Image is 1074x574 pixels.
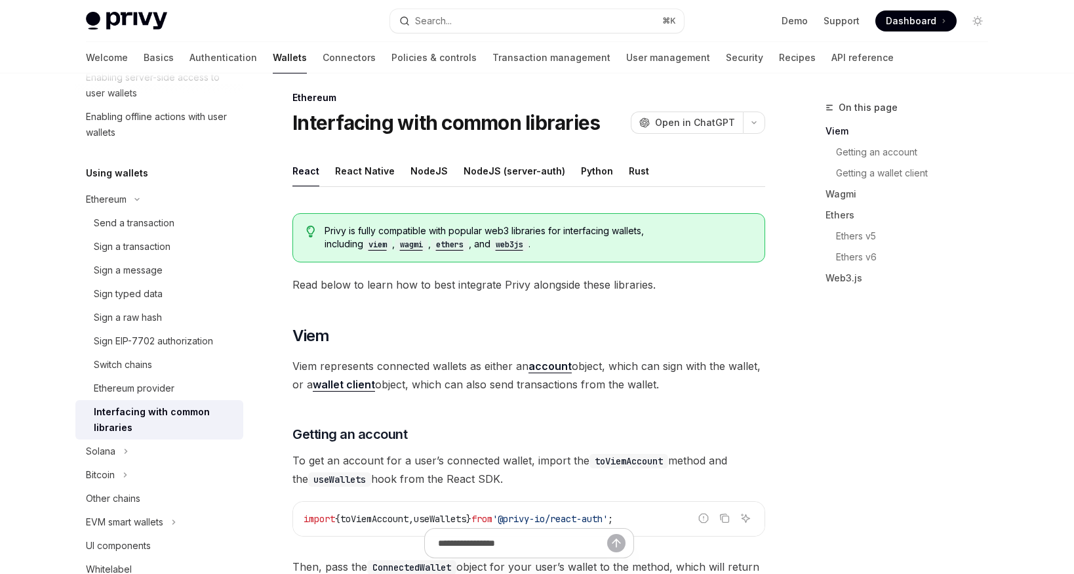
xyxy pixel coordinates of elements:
code: viem [363,238,392,251]
a: account [528,359,572,373]
a: Connectors [323,42,376,73]
a: Recipes [779,42,816,73]
button: Toggle Bitcoin section [75,463,243,487]
div: Python [581,155,613,186]
a: ethers [431,238,469,249]
div: Other chains [86,491,140,506]
a: Send a transaction [75,211,243,235]
div: Rust [629,155,649,186]
a: Basics [144,42,174,73]
div: Sign typed data [94,286,163,302]
div: Switch chains [94,357,152,373]
div: Ethereum [292,91,765,104]
a: Wallets [273,42,307,73]
img: light logo [86,12,167,30]
span: '@privy-io/react-auth' [492,513,608,525]
a: Switch chains [75,353,243,377]
span: useWallets [414,513,466,525]
a: Sign a message [75,258,243,282]
span: On this page [839,100,898,115]
span: Viem represents connected wallets as either an object, which can sign with the wallet, or a objec... [292,357,765,394]
span: toViemAccount [340,513,408,525]
div: NodeJS (server-auth) [464,155,565,186]
a: Support [824,14,860,28]
button: Toggle Ethereum section [75,188,243,211]
a: Dashboard [875,10,957,31]
button: Send message [607,534,626,552]
a: Ethers [825,205,999,226]
a: API reference [831,42,894,73]
a: Policies & controls [391,42,477,73]
span: , [408,513,414,525]
h5: Using wallets [86,165,148,181]
a: Viem [825,121,999,142]
div: Solana [86,443,115,459]
span: To get an account for a user’s connected wallet, import the method and the hook from the React SDK. [292,451,765,488]
a: web3js [490,238,528,249]
a: Sign a transaction [75,235,243,258]
a: Ethereum provider [75,377,243,400]
span: ; [608,513,613,525]
span: from [471,513,492,525]
button: Toggle dark mode [967,10,988,31]
button: Copy the contents from the code block [716,510,733,527]
a: Demo [782,14,808,28]
code: useWallets [308,472,371,487]
div: React Native [335,155,395,186]
a: Ethers v6 [825,247,999,268]
button: Toggle Solana section [75,440,243,463]
div: Sign EIP-7702 authorization [94,333,213,349]
span: Getting an account [292,425,407,443]
span: Read below to learn how to best integrate Privy alongside these libraries. [292,276,765,294]
code: web3js [490,238,528,251]
h1: Interfacing with common libraries [292,111,600,134]
span: Open in ChatGPT [655,116,735,129]
button: Open search [390,9,684,33]
div: React [292,155,319,186]
a: Enabling offline actions with user wallets [75,105,243,144]
a: UI components [75,534,243,558]
a: Welcome [86,42,128,73]
a: Other chains [75,487,243,510]
code: wagmi [395,238,428,251]
button: Toggle EVM smart wallets section [75,510,243,534]
a: Authentication [189,42,257,73]
div: Ethereum provider [94,380,174,396]
input: Ask a question... [438,529,607,558]
div: NodeJS [410,155,448,186]
a: viem [363,238,392,249]
div: Bitcoin [86,467,115,483]
span: ⌘ K [662,16,676,26]
span: import [304,513,335,525]
a: Interfacing with common libraries [75,400,243,440]
button: Open in ChatGPT [631,112,743,134]
span: Viem [292,325,330,346]
div: Ethereum [86,192,127,207]
a: Sign EIP-7702 authorization [75,329,243,353]
a: Security [726,42,763,73]
div: Sign a transaction [94,239,170,255]
a: wallet client [313,378,375,392]
a: Getting an account [825,142,999,163]
a: Web3.js [825,268,999,289]
div: Send a transaction [94,215,174,231]
code: toViemAccount [589,454,668,468]
code: ethers [431,238,469,251]
span: Privy is fully compatible with popular web3 libraries for interfacing wallets, including , , , and . [325,224,751,251]
div: UI components [86,538,151,554]
a: User management [626,42,710,73]
a: Sign a raw hash [75,306,243,329]
button: Ask AI [737,510,754,527]
strong: wallet client [313,378,375,391]
a: Ethers v5 [825,226,999,247]
a: Transaction management [492,42,610,73]
span: Dashboard [886,14,936,28]
a: Sign typed data [75,282,243,306]
a: Getting a wallet client [825,163,999,184]
span: } [466,513,471,525]
span: { [335,513,340,525]
div: Sign a raw hash [94,310,162,325]
div: Interfacing with common libraries [94,404,235,436]
div: Enabling offline actions with user wallets [86,109,235,140]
